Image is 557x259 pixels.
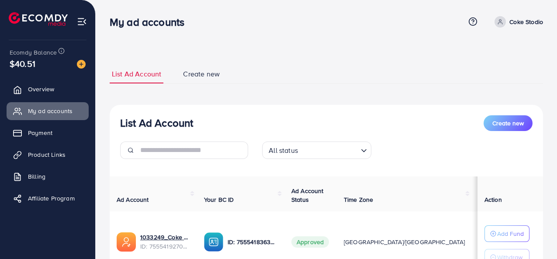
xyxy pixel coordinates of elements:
[262,142,371,159] div: Search for option
[28,128,52,137] span: Payment
[344,238,465,246] span: [GEOGRAPHIC_DATA]/[GEOGRAPHIC_DATA]
[492,119,524,128] span: Create new
[117,195,149,204] span: Ad Account
[509,17,543,27] p: Coke Stodio
[204,195,234,204] span: Your BC ID
[183,69,220,79] span: Create new
[7,146,89,163] a: Product Links
[497,228,524,239] p: Add Fund
[291,186,324,204] span: Ad Account Status
[7,168,89,185] a: Billing
[291,236,329,248] span: Approved
[484,225,529,242] button: Add Fund
[140,242,190,251] span: ID: 7555419270801358849
[204,232,223,252] img: ic-ba-acc.ded83a64.svg
[10,48,57,57] span: Ecomdy Balance
[77,17,87,27] img: menu
[9,12,68,26] img: logo
[28,150,66,159] span: Product Links
[7,102,89,120] a: My ad accounts
[7,190,89,207] a: Affiliate Program
[140,233,190,242] a: 1033249_Coke Stodio 1_1759133170041
[28,107,73,115] span: My ad accounts
[344,195,373,204] span: Time Zone
[140,233,190,251] div: <span class='underline'>1033249_Coke Stodio 1_1759133170041</span></br>7555419270801358849
[267,144,300,157] span: All status
[28,194,75,203] span: Affiliate Program
[110,16,191,28] h3: My ad accounts
[484,195,502,204] span: Action
[491,16,543,28] a: Coke Stodio
[117,232,136,252] img: ic-ads-acc.e4c84228.svg
[7,124,89,142] a: Payment
[228,237,277,247] p: ID: 7555418363737128967
[77,60,86,69] img: image
[120,117,193,129] h3: List Ad Account
[10,57,35,70] span: $40.51
[28,85,54,93] span: Overview
[301,142,357,157] input: Search for option
[7,80,89,98] a: Overview
[28,172,45,181] span: Billing
[112,69,161,79] span: List Ad Account
[484,115,533,131] button: Create new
